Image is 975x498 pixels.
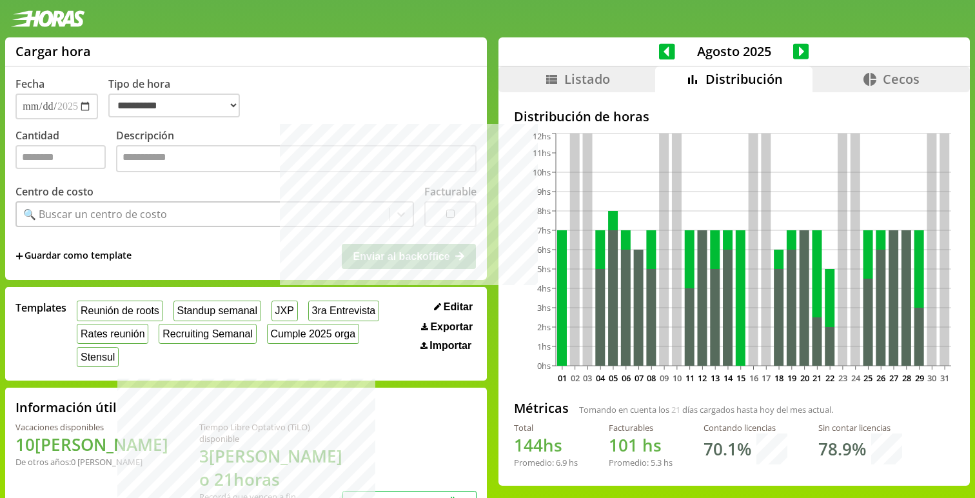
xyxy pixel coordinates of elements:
[914,372,923,384] text: 29
[673,372,682,384] text: 10
[15,399,117,416] h2: Información útil
[533,147,551,159] tspan: 11hs
[889,372,898,384] text: 27
[698,372,707,384] text: 12
[622,372,631,384] text: 06
[537,224,551,236] tspan: 7hs
[537,263,551,275] tspan: 5hs
[430,301,477,314] button: Editar
[537,321,551,333] tspan: 2hs
[514,422,578,433] div: Total
[514,457,578,468] div: Promedio: hs
[647,372,656,384] text: 08
[651,457,662,468] span: 5.3
[537,186,551,197] tspan: 9hs
[444,301,473,313] span: Editar
[883,70,920,88] span: Cecos
[711,372,720,384] text: 13
[800,372,809,384] text: 20
[863,372,872,384] text: 25
[825,372,834,384] text: 22
[10,10,85,27] img: logotipo
[15,77,44,91] label: Fecha
[556,457,567,468] span: 6.9
[634,372,643,384] text: 07
[537,283,551,294] tspan: 4hs
[77,347,119,367] button: Stensul
[159,324,256,344] button: Recruiting Semanal
[537,360,551,372] tspan: 0hs
[15,145,106,169] input: Cantidad
[876,372,885,384] text: 26
[774,372,783,384] text: 18
[15,249,132,263] span: +Guardar como template
[583,372,592,384] text: 03
[762,372,771,384] text: 17
[537,302,551,314] tspan: 3hs
[15,433,168,456] h1: 10 [PERSON_NAME]
[736,372,745,384] text: 15
[15,43,91,60] h1: Cargar hora
[940,372,949,384] text: 31
[430,321,473,333] span: Exportar
[537,205,551,217] tspan: 8hs
[705,70,783,88] span: Distribución
[564,70,610,88] span: Listado
[851,372,860,384] text: 24
[116,128,477,175] label: Descripción
[537,341,551,352] tspan: 1hs
[609,433,638,457] span: 101
[570,372,579,384] text: 02
[514,433,543,457] span: 144
[787,372,796,384] text: 19
[108,77,250,119] label: Tipo de hora
[675,43,793,60] span: Agosto 2025
[671,404,680,415] span: 21
[267,324,359,344] button: Cumple 2025 orga
[514,108,954,125] h2: Distribución de horas
[818,422,902,433] div: Sin contar licencias
[77,301,162,321] button: Reunión de roots
[749,372,758,384] text: 16
[308,301,379,321] button: 3ra Entrevista
[429,340,471,352] span: Importar
[609,457,673,468] div: Promedio: hs
[927,372,936,384] text: 30
[609,422,673,433] div: Facturables
[609,433,673,457] h1: hs
[818,437,866,461] h1: 78.9 %
[685,372,694,384] text: 11
[15,184,94,199] label: Centro de costo
[417,321,477,334] button: Exportar
[724,372,733,384] text: 14
[15,456,168,468] div: De otros años: 0 [PERSON_NAME]
[660,372,669,384] text: 09
[15,128,116,175] label: Cantidad
[15,249,23,263] span: +
[199,444,342,491] h1: 3 [PERSON_NAME] o 21 horas
[15,421,168,433] div: Vacaciones disponibles
[173,301,261,321] button: Standup semanal
[704,422,787,433] div: Contando licencias
[704,437,751,461] h1: 70.1 %
[902,372,911,384] text: 28
[23,207,167,221] div: 🔍 Buscar un centro de costo
[77,324,148,344] button: Rates reunión
[579,404,833,415] span: Tomando en cuenta los días cargados hasta hoy del mes actual.
[537,244,551,255] tspan: 6hs
[533,130,551,142] tspan: 12hs
[108,94,240,117] select: Tipo de hora
[838,372,847,384] text: 23
[424,184,477,199] label: Facturable
[596,372,606,384] text: 04
[812,372,822,384] text: 21
[514,399,569,417] h2: Métricas
[609,372,618,384] text: 05
[15,301,66,315] span: Templates
[116,145,477,172] textarea: Descripción
[558,372,567,384] text: 01
[271,301,298,321] button: JXP
[514,433,578,457] h1: hs
[533,166,551,178] tspan: 10hs
[199,421,342,444] div: Tiempo Libre Optativo (TiLO) disponible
